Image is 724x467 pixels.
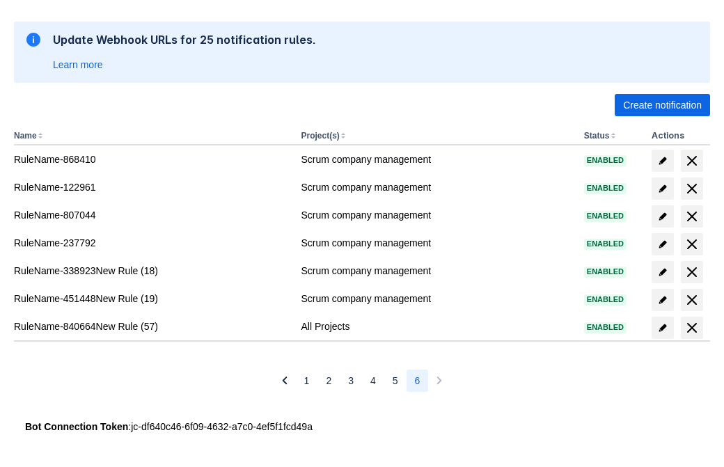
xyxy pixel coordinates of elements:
h2: Update Webhook URLs for 25 notification rules. [53,33,316,47]
span: Enabled [584,212,627,220]
th: Actions [646,127,710,145]
span: delete [684,208,700,225]
span: edit [657,239,668,250]
button: Status [584,131,610,141]
span: 3 [348,370,354,392]
button: Page 1 [296,370,318,392]
div: Scrum company management [301,208,572,222]
span: edit [657,322,668,333]
div: RuleName-122961 [14,180,290,194]
button: Page 5 [384,370,407,392]
span: edit [657,294,668,306]
span: Enabled [584,240,627,248]
span: 4 [370,370,376,392]
div: RuleName-338923New Rule (18) [14,264,290,278]
button: Page 4 [362,370,384,392]
button: Next [428,370,450,392]
strong: Bot Connection Token [25,421,128,432]
span: delete [684,180,700,197]
span: Enabled [584,184,627,192]
span: delete [684,264,700,280]
a: Learn more [53,58,103,72]
span: edit [657,267,668,278]
button: Previous [274,370,296,392]
button: Create notification [615,94,710,116]
span: edit [657,211,668,222]
button: Page 6 [407,370,429,392]
button: Page 3 [340,370,362,392]
div: Scrum company management [301,152,572,166]
span: edit [657,183,668,194]
span: Enabled [584,268,627,276]
span: delete [684,152,700,169]
button: Name [14,131,37,141]
div: Scrum company management [301,292,572,306]
div: : jc-df640c46-6f09-4632-a7c0-4ef5f1fcd49a [25,420,699,434]
span: 1 [304,370,310,392]
span: 2 [326,370,331,392]
span: 5 [393,370,398,392]
div: RuleName-451448New Rule (19) [14,292,290,306]
span: Enabled [584,157,627,164]
span: 6 [415,370,420,392]
div: Scrum company management [301,180,572,194]
div: RuleName-237792 [14,236,290,250]
div: RuleName-807044 [14,208,290,222]
div: RuleName-868410 [14,152,290,166]
div: RuleName-840664New Rule (57) [14,319,290,333]
span: Enabled [584,296,627,303]
span: delete [684,236,700,253]
span: Create notification [623,94,702,116]
span: edit [657,155,668,166]
nav: Pagination [274,370,451,392]
span: delete [684,319,700,336]
button: Page 2 [317,370,340,392]
span: Enabled [584,324,627,331]
span: information [25,31,42,48]
span: delete [684,292,700,308]
div: All Projects [301,319,572,333]
button: Project(s) [301,131,339,141]
div: Scrum company management [301,236,572,250]
div: Scrum company management [301,264,572,278]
